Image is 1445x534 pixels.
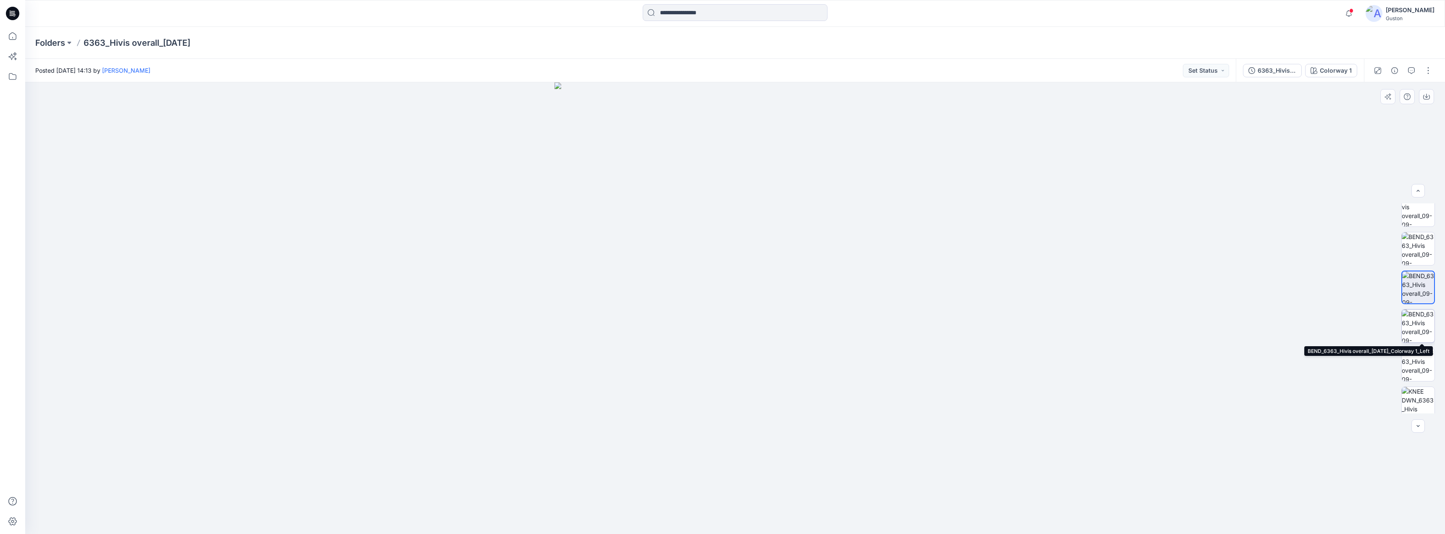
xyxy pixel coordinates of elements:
button: Colorway 1 [1305,64,1357,77]
div: [PERSON_NAME] [1386,5,1434,15]
img: 6363_Hivis overall_09-09-2025_Colorway 1_Right [1402,194,1434,226]
img: BEND_6363_Hivis overall_09-09-2025_Colorway 1_Left [1402,310,1434,342]
span: Posted [DATE] 14:13 by [35,66,150,75]
img: avatar [1366,5,1382,22]
button: 6363_Hivis overall_[DATE] [1243,64,1302,77]
img: KNEE DWN_6363_Hivis overall_09-09-2025_Colorway 1_Front [1402,387,1434,420]
p: 6363_Hivis overall_[DATE] [84,37,190,49]
img: BEND_6363_Hivis overall_09-09-2025_Colorway 1_Back [1402,271,1434,303]
div: Guston [1386,15,1434,21]
div: 6363_Hivis overall_[DATE] [1258,66,1296,75]
img: eyJhbGciOiJIUzI1NiIsImtpZCI6IjAiLCJzbHQiOiJzZXMiLCJ0eXAiOiJKV1QifQ.eyJkYXRhIjp7InR5cGUiOiJzdG9yYW... [554,82,916,534]
a: [PERSON_NAME] [102,67,150,74]
button: Details [1388,64,1401,77]
a: Folders [35,37,65,49]
div: Colorway 1 [1320,66,1352,75]
img: BEND_6363_Hivis overall_09-09-2025_Colorway 1_Right [1402,348,1434,381]
img: BEND_6363_Hivis overall_09-09-2025_Colorway 1_Front [1402,232,1434,265]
